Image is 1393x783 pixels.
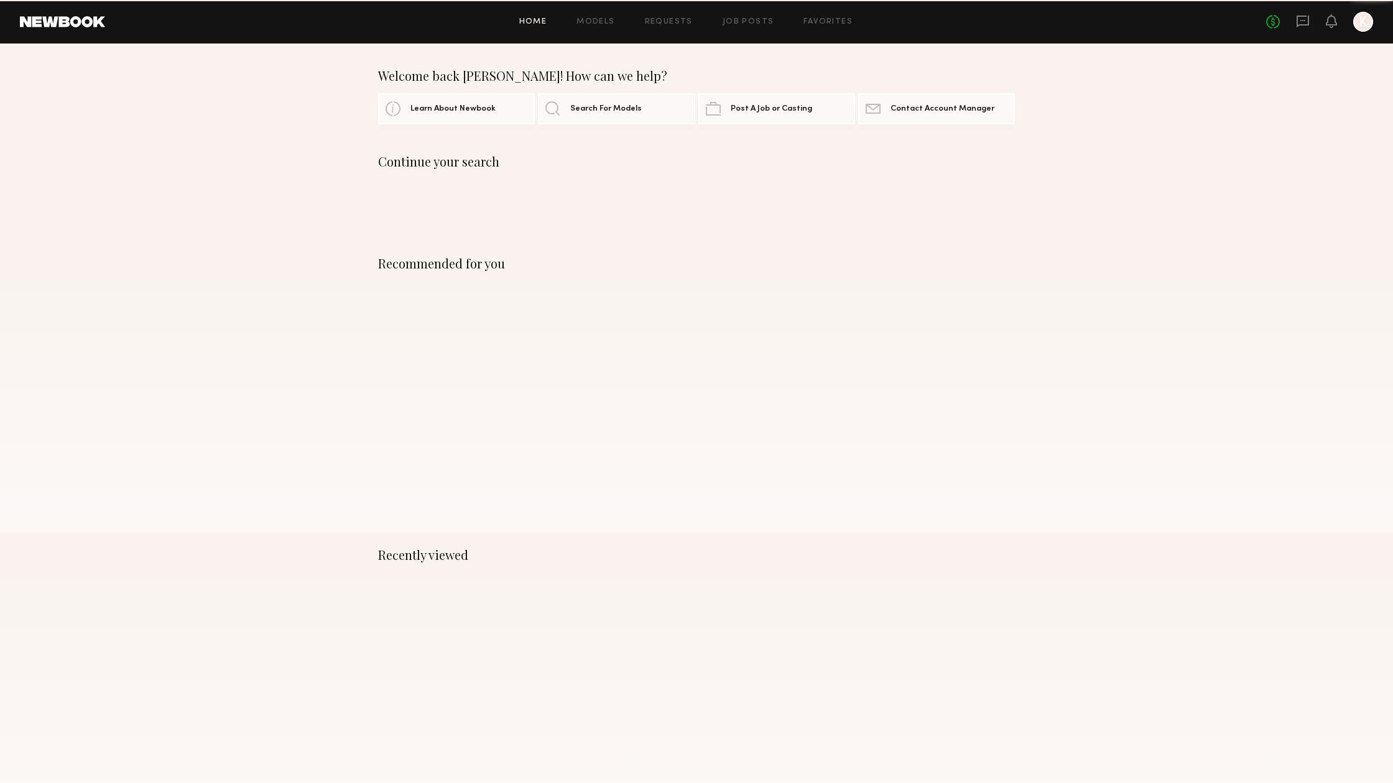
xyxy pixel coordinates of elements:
[538,93,695,124] a: Search For Models
[378,547,1015,562] div: Recently viewed
[858,93,1015,124] a: Contact Account Manager
[803,18,853,26] a: Favorites
[378,256,1015,271] div: Recommended for you
[410,105,496,113] span: Learn About Newbook
[576,18,614,26] a: Models
[731,105,812,113] span: Post A Job or Casting
[519,18,547,26] a: Home
[891,105,994,113] span: Contact Account Manager
[1353,12,1373,32] a: K
[698,93,855,124] a: Post A Job or Casting
[645,18,693,26] a: Requests
[378,154,1015,169] div: Continue your search
[570,105,642,113] span: Search For Models
[378,68,1015,83] div: Welcome back [PERSON_NAME]! How can we help?
[723,18,774,26] a: Job Posts
[378,93,535,124] a: Learn About Newbook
